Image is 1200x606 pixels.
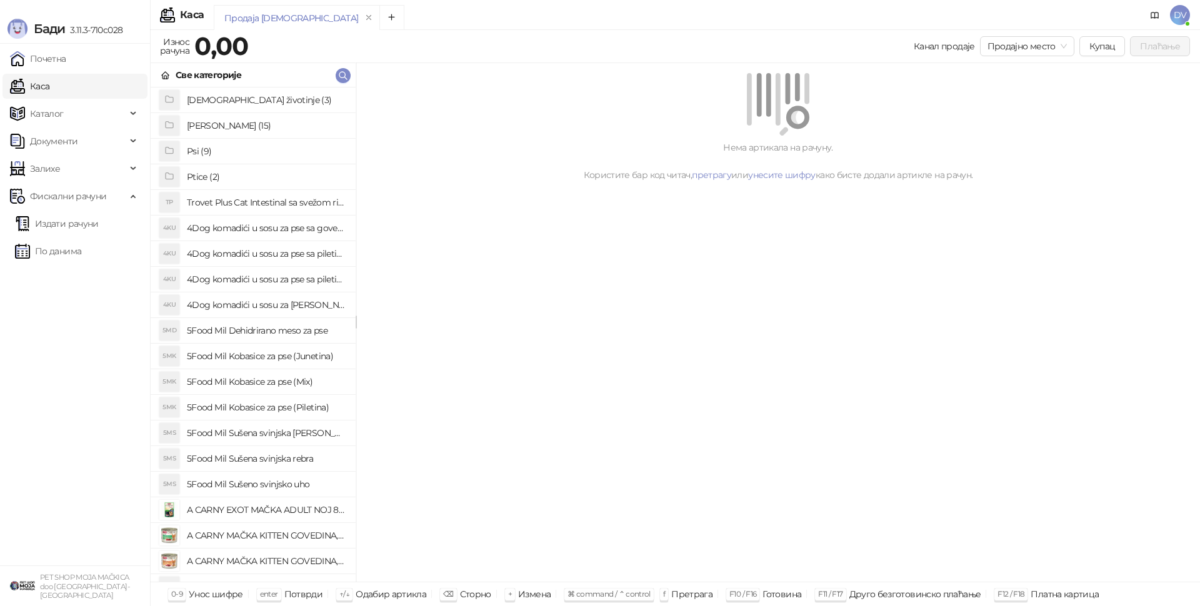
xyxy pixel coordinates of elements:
h4: 5Food Mil Sušena svinjska rebra [187,449,346,469]
div: Измена [518,586,551,602]
span: Документи [30,129,77,154]
div: 5MS [159,449,179,469]
h4: 4Dog komadići u sosu za [PERSON_NAME] piletinom (100g) [187,295,346,315]
span: enter [260,589,278,599]
span: 3.11.3-710c028 [65,24,122,36]
div: Готовина [762,586,801,602]
button: Купац [1079,36,1126,56]
span: F12 / F18 [997,589,1024,599]
div: ABP [159,577,179,597]
h4: 5Food Mil Sušeno svinjsko uho [187,474,346,494]
h4: 4Dog komadići u sosu za pse sa govedinom (100g) [187,218,346,238]
span: Бади [34,21,65,36]
div: Продаја [DEMOGRAPHIC_DATA] [224,11,358,25]
div: 4KU [159,244,179,264]
div: 5MK [159,397,179,417]
h4: ADIVA Biotic Powder (1 kesica) [187,577,346,597]
div: Претрага [671,586,712,602]
h4: 5Food Mil Kobasice za pse (Mix) [187,372,346,392]
span: DV [1170,5,1190,25]
div: 5MS [159,474,179,494]
div: Друго безготовинско плаћање [849,586,981,602]
h4: Trovet Plus Cat Intestinal sa svežom ribom (85g) [187,192,346,212]
span: Залихе [30,156,60,181]
button: remove [361,12,377,23]
a: Почетна [10,46,66,71]
span: ⌘ command / ⌃ control [567,589,651,599]
span: ↑/↓ [339,589,349,599]
div: Потврди [284,586,323,602]
span: Каталог [30,101,64,126]
button: Плаћање [1130,36,1190,56]
span: Фискални рачуни [30,184,106,209]
span: ⌫ [443,589,453,599]
h4: [PERSON_NAME] (15) [187,116,346,136]
h4: 5Food Mil Kobasice za pse (Piletina) [187,397,346,417]
a: унесите шифру [748,169,816,181]
a: По данима [15,239,81,264]
span: f [663,589,665,599]
h4: Psi (9) [187,141,346,161]
div: Унос шифре [189,586,243,602]
div: Све категорије [176,68,241,82]
button: Add tab [379,5,404,30]
span: Продајно место [987,37,1067,56]
img: Slika [159,500,179,520]
h4: 4Dog komadići u sosu za pse sa piletinom i govedinom (4x100g) [187,269,346,289]
a: претрагу [692,169,731,181]
h4: 5Food Mil Sušena svinjska [PERSON_NAME] [187,423,346,443]
img: Slika [159,551,179,571]
h4: A CARNY MAČKA KITTEN GOVEDINA,TELETINA I PILETINA 200g [187,551,346,571]
div: 5MK [159,346,179,366]
h4: Ptice (2) [187,167,346,187]
div: Износ рачуна [157,34,192,59]
img: Logo [7,19,27,39]
span: 0-9 [171,589,182,599]
div: Нема артикала на рачуну. Користите бар код читач, или како бисте додали артикле на рачун. [371,141,1185,182]
span: + [508,589,512,599]
a: Документација [1145,5,1165,25]
h4: A CARNY MAČKA KITTEN GOVEDINA,PILETINA I ZEC 200g [187,525,346,545]
div: TP [159,192,179,212]
span: F10 / F16 [729,589,756,599]
div: 5MD [159,320,179,340]
div: Сторно [460,586,491,602]
h4: 4Dog komadići u sosu za pse sa piletinom (100g) [187,244,346,264]
a: Каса [10,74,49,99]
img: Slika [159,525,179,545]
div: 5MK [159,372,179,392]
h4: [DEMOGRAPHIC_DATA] životinje (3) [187,90,346,110]
h4: A CARNY EXOT MAČKA ADULT NOJ 85g [187,500,346,520]
div: 5MS [159,423,179,443]
small: PET SHOP MOJA MAČKICA doo [GEOGRAPHIC_DATA]-[GEOGRAPHIC_DATA] [40,573,129,600]
div: 4KU [159,295,179,315]
div: Одабир артикла [356,586,426,602]
div: 4KU [159,269,179,289]
span: F11 / F17 [818,589,842,599]
img: 64x64-companyLogo-9f44b8df-f022-41eb-b7d6-300ad218de09.png [10,574,35,599]
div: Каса [180,10,204,20]
div: Платна картица [1031,586,1099,602]
h4: 5Food Mil Dehidrirano meso za pse [187,320,346,340]
div: grid [151,87,356,582]
a: Издати рачуни [15,211,99,236]
div: Канал продаје [914,39,975,53]
h4: 5Food Mil Kobasice za pse (Junetina) [187,346,346,366]
strong: 0,00 [194,31,248,61]
div: 4KU [159,218,179,238]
